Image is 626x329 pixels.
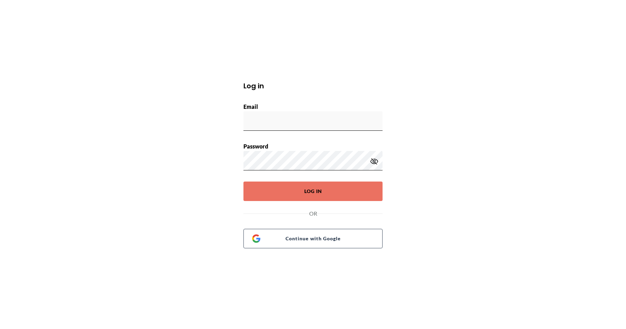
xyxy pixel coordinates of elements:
a: Continue with Google [243,229,383,248]
button: Log In [243,182,383,201]
span: Continue with Google [260,234,374,243]
label: Password [243,143,268,150]
div: OR [243,209,383,218]
h1: Log in [243,81,383,91]
label: Email [243,103,258,110]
